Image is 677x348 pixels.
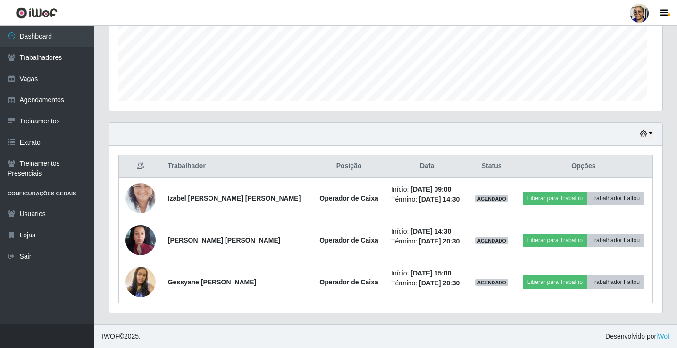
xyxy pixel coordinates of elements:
button: Liberar para Trabalho [523,234,587,247]
span: IWOF [102,332,119,340]
button: Trabalhador Faltou [587,234,644,247]
img: 1677848309634.jpeg [125,171,156,225]
strong: [PERSON_NAME] [PERSON_NAME] [168,236,281,244]
button: Trabalhador Faltou [587,275,644,289]
button: Liberar para Trabalho [523,275,587,289]
strong: Operador de Caixa [319,278,378,286]
span: AGENDADO [475,279,508,286]
li: Término: [391,278,463,288]
time: [DATE] 14:30 [419,195,460,203]
th: Trabalhador [162,155,312,178]
th: Posição [312,155,385,178]
span: Desenvolvido por [605,332,669,341]
strong: Operador de Caixa [319,194,378,202]
time: [DATE] 15:00 [410,269,451,277]
button: Trabalhador Faltou [587,192,644,205]
strong: Gessyane [PERSON_NAME] [168,278,257,286]
time: [DATE] 09:00 [410,186,451,193]
span: AGENDADO [475,237,508,244]
span: © 2025 . [102,332,141,341]
th: Status [468,155,515,178]
span: AGENDADO [475,195,508,202]
img: 1724447097155.jpeg [125,207,156,274]
li: Início: [391,185,463,194]
img: 1704217621089.jpeg [125,255,156,309]
time: [DATE] 14:30 [410,227,451,235]
th: Data [385,155,468,178]
img: CoreUI Logo [16,7,58,19]
strong: Operador de Caixa [319,236,378,244]
li: Término: [391,194,463,204]
li: Início: [391,268,463,278]
th: Opções [515,155,653,178]
button: Liberar para Trabalho [523,192,587,205]
li: Término: [391,236,463,246]
time: [DATE] 20:30 [419,237,460,245]
strong: Izabel [PERSON_NAME] [PERSON_NAME] [168,194,301,202]
time: [DATE] 20:30 [419,279,460,287]
li: Início: [391,227,463,236]
a: iWof [656,332,669,340]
